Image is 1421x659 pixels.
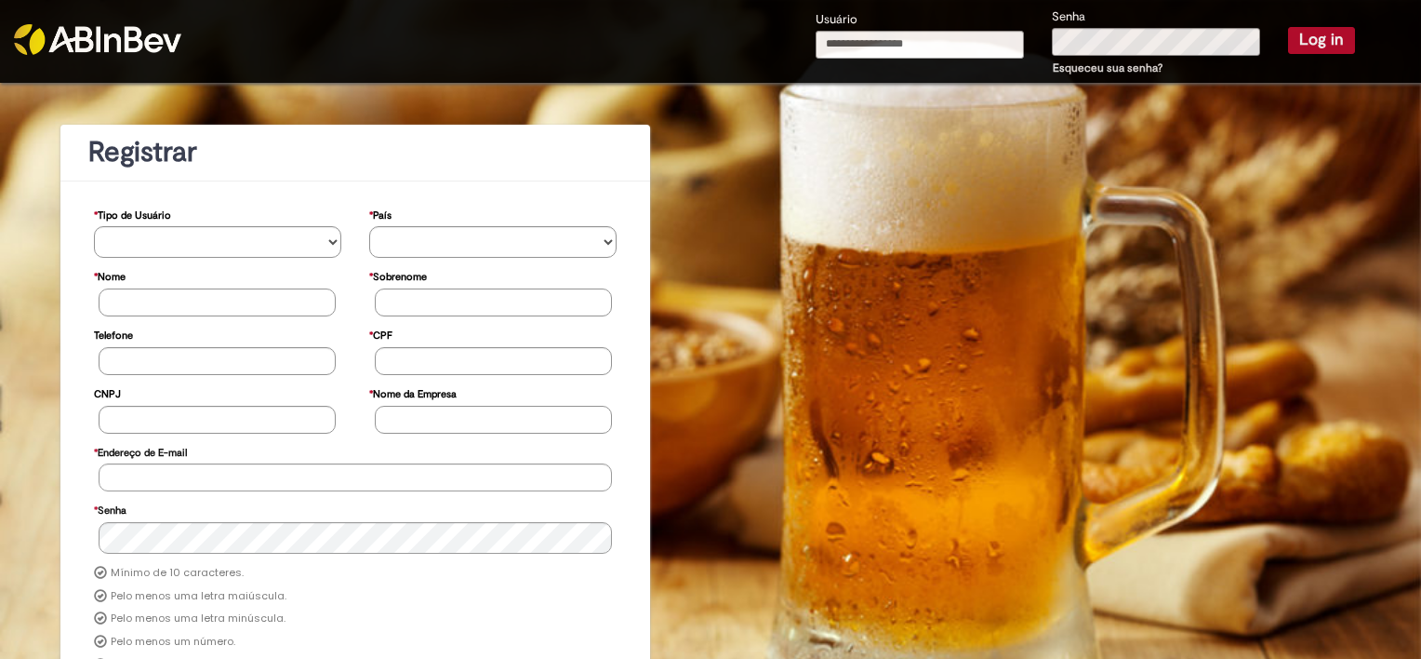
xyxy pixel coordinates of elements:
label: Usuário [816,11,857,29]
label: Sobrenome [369,262,427,289]
label: Senha [1052,8,1085,26]
label: CPF [369,320,392,347]
label: Endereço de E-mail [94,437,187,464]
label: Senha [94,495,126,522]
label: Pelo menos uma letra maiúscula. [111,589,286,604]
label: Pelo menos um número. [111,635,235,650]
label: Mínimo de 10 caracteres. [111,566,244,581]
label: Telefone [94,320,133,347]
label: País [369,200,392,227]
a: Esqueceu sua senha? [1053,61,1162,75]
label: Nome da Empresa [369,379,457,406]
label: CNPJ [94,379,121,406]
h1: Registrar [88,137,622,168]
img: ABInbev-white.png [14,24,181,55]
label: Pelo menos uma letra minúscula. [111,612,286,626]
button: Log in [1288,27,1355,53]
label: Nome [94,262,126,289]
label: Tipo de Usuário [94,200,171,227]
